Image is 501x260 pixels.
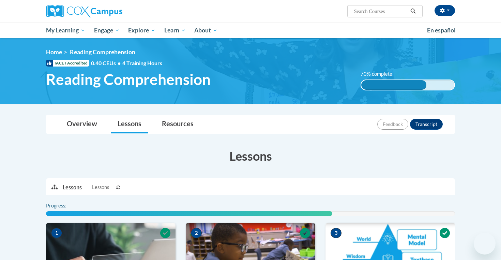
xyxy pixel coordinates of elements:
span: IACET Accredited [46,60,89,67]
span: • [118,60,121,66]
span: 1 [51,228,62,238]
button: Account Settings [435,5,455,16]
a: En español [423,23,460,38]
span: 0.40 CEUs [91,59,122,67]
p: Lessons [63,184,82,191]
a: My Learning [42,23,90,38]
span: 2 [191,228,202,238]
img: Cox Campus [46,5,122,17]
a: Engage [90,23,124,38]
span: 3 [331,228,341,238]
span: Reading Comprehension [70,48,135,56]
div: Main menu [36,23,465,38]
h3: Lessons [46,147,455,164]
input: Search Courses [353,7,408,15]
span: About [194,26,217,34]
div: 70% complete [361,80,426,90]
span: Explore [128,26,155,34]
button: Search [408,7,418,15]
button: Transcript [410,119,443,130]
a: Explore [124,23,160,38]
iframe: Button to launch messaging window [474,233,496,255]
span: Engage [94,26,120,34]
span: My Learning [46,26,85,34]
label: 70% complete [361,70,400,78]
a: Cox Campus [46,5,176,17]
span: Learn [164,26,186,34]
label: Progress: [46,202,85,210]
span: En español [427,27,456,34]
span: Reading Comprehension [46,70,211,88]
button: Feedback [377,119,408,130]
span: 4 Training Hours [122,60,162,66]
a: Resources [155,115,200,133]
a: Lessons [111,115,148,133]
a: About [190,23,222,38]
a: Overview [60,115,104,133]
a: Home [46,48,62,56]
a: Learn [160,23,190,38]
span: Lessons [92,184,109,191]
